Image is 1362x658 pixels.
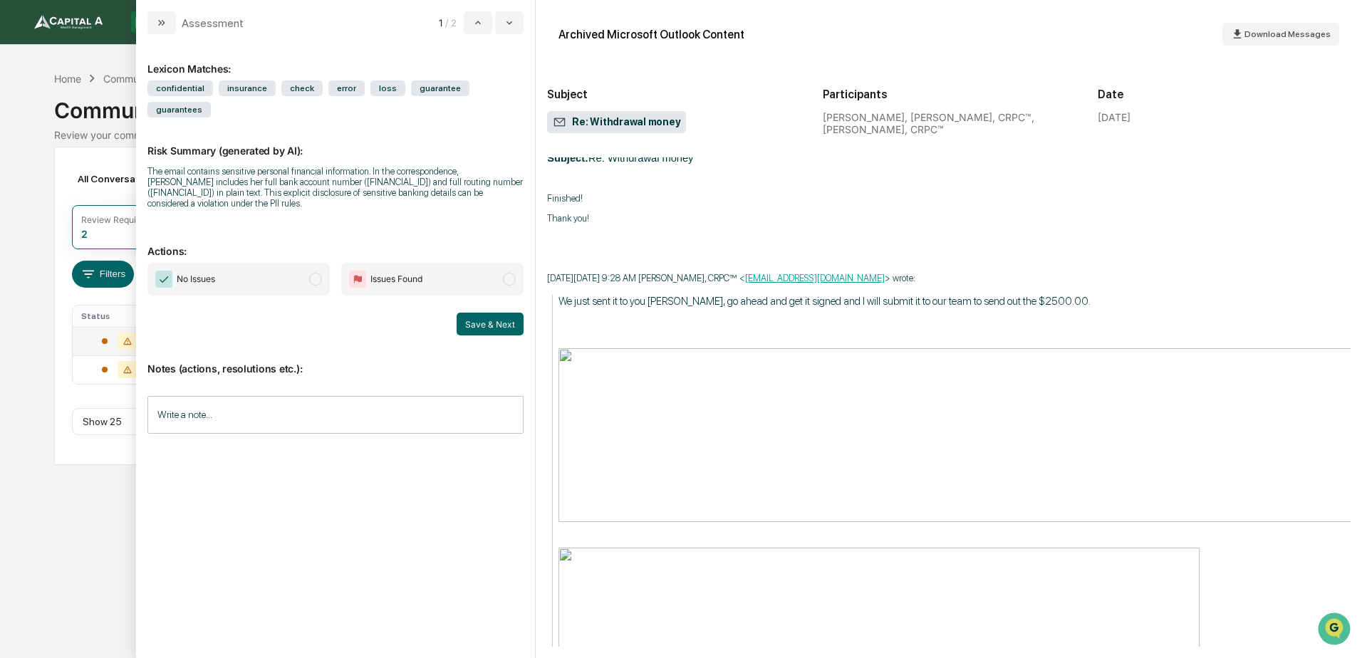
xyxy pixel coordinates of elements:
[1222,23,1339,46] button: Download Messages
[147,46,524,75] div: Lexicon Matches:
[558,295,1091,308] span: We just sent it to you [PERSON_NAME], go ahead and get it signed and I will submit it to our team...
[118,179,177,194] span: Attestations
[81,214,150,225] div: Review Required
[547,88,800,101] h2: Subject
[553,115,680,130] span: Re: Withdrawal money
[34,15,103,29] img: logo
[547,213,1351,224] p: Thank you!
[142,241,172,252] span: Pylon
[48,123,180,135] div: We're available if you need us!
[547,273,1351,283] p: [DATE][DATE] 9:28 AM [PERSON_NAME], CRPC™ < > wrote:
[147,127,524,157] p: Risk Summary (generated by AI):
[147,166,524,209] div: The email contains sensitive personal financial information. In the correspondence, [PERSON_NAME]...
[242,113,259,130] button: Start new chat
[9,174,98,199] a: 🖐️Preclearance
[370,80,405,96] span: loss
[147,228,524,257] p: Actions:
[823,111,1076,135] div: [PERSON_NAME], [PERSON_NAME], CRPC™, [PERSON_NAME], CRPC™
[439,17,442,28] span: 1
[547,152,588,164] b: Subject:
[370,272,422,286] span: Issues Found
[558,28,744,41] div: Archived Microsoft Outlook Content
[48,109,234,123] div: Start new chat
[147,102,211,117] span: guarantees
[155,271,172,288] img: Checkmark
[73,305,165,327] th: Status
[445,17,461,28] span: / 2
[182,16,244,30] div: Assessment
[147,345,524,375] p: Notes (actions, resolutions etc.):
[14,208,26,219] div: 🔎
[411,80,469,96] span: guarantee
[457,313,524,335] button: Save & Next
[281,80,323,96] span: check
[103,73,219,85] div: Communications Archive
[547,193,1351,204] p: Finished!
[328,80,365,96] span: error
[72,261,134,288] button: Filters
[147,80,213,96] span: confidential
[14,30,259,53] p: How can we help?
[100,241,172,252] a: Powered byPylon
[9,201,95,226] a: 🔎Data Lookup
[219,80,276,96] span: insurance
[1316,611,1355,649] iframe: Open customer support
[1098,88,1351,101] h2: Date
[54,73,81,85] div: Home
[37,65,235,80] input: Clear
[28,207,90,221] span: Data Lookup
[54,129,1307,141] div: Review your communication records across channels
[1098,111,1130,123] div: [DATE]
[823,88,1076,101] h2: Participants
[1244,29,1331,39] span: Download Messages
[14,181,26,192] div: 🖐️
[745,273,885,283] a: [EMAIL_ADDRESS][DOMAIN_NAME]
[14,109,40,135] img: 1746055101610-c473b297-6a78-478c-a979-82029cc54cd1
[28,179,92,194] span: Preclearance
[103,181,115,192] div: 🗄️
[54,86,1307,123] div: Communications Archive
[177,272,215,286] span: No Issues
[72,167,180,190] div: All Conversations
[98,174,182,199] a: 🗄️Attestations
[81,228,88,240] div: 2
[349,271,366,288] img: Flag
